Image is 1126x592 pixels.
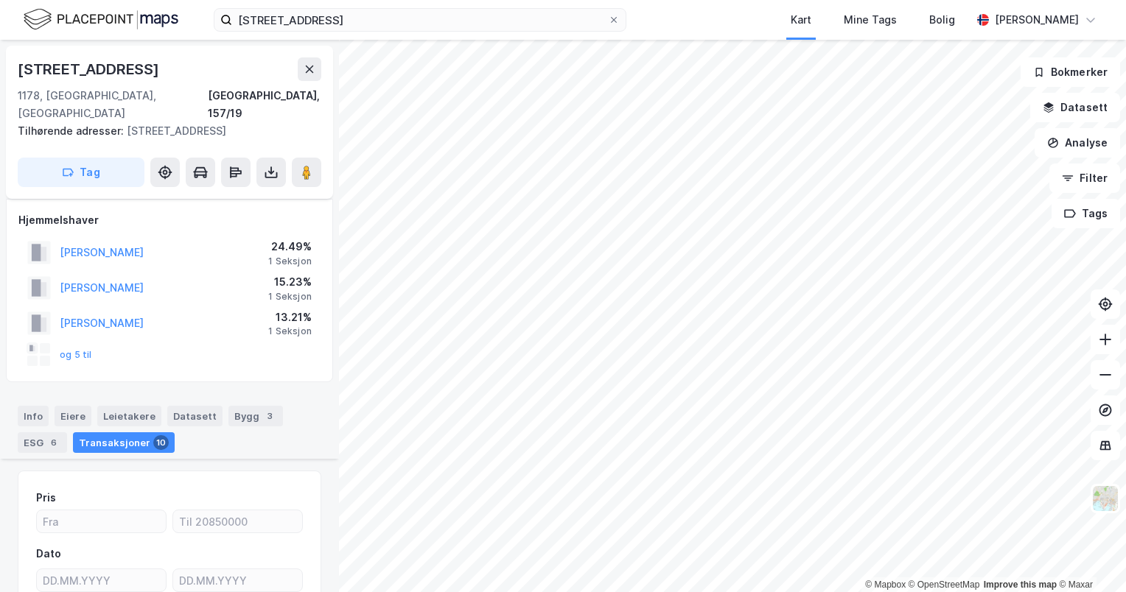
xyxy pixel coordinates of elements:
input: Søk på adresse, matrikkel, gårdeiere, leietakere eller personer [232,9,608,31]
div: Dato [36,545,61,563]
div: 10 [153,435,169,450]
a: Mapbox [865,579,906,590]
div: Bygg [228,406,283,426]
div: 13.21% [268,309,312,326]
div: 1 Seksjon [268,325,312,337]
div: Transaksjoner [73,432,175,453]
div: Mine Tags [844,11,897,29]
a: OpenStreetMap [909,579,980,590]
div: 6 [46,435,61,450]
div: Leietakere [97,406,161,426]
div: 15.23% [268,273,312,291]
div: [STREET_ADDRESS] [18,57,162,81]
button: Tags [1052,199,1120,228]
button: Tag [18,158,144,187]
input: DD.MM.YYYY [173,569,302,591]
button: Datasett [1030,93,1120,122]
div: 3 [262,409,277,423]
span: Tilhørende adresser: [18,124,127,137]
button: Filter [1049,163,1120,193]
a: Improve this map [984,579,1057,590]
div: 24.49% [268,238,312,256]
div: [GEOGRAPHIC_DATA], 157/19 [208,87,321,122]
div: Kart [791,11,811,29]
div: 1 Seksjon [268,291,312,303]
iframe: Chat Widget [1052,521,1126,592]
div: Hjemmelshaver [18,211,321,229]
input: Til 20850000 [173,510,302,532]
div: [PERSON_NAME] [995,11,1079,29]
img: Z [1091,484,1119,512]
input: DD.MM.YYYY [37,569,166,591]
div: ESG [18,432,67,453]
div: Bolig [929,11,955,29]
div: [STREET_ADDRESS] [18,122,310,140]
div: 1 Seksjon [268,256,312,267]
button: Bokmerker [1021,57,1120,87]
div: Eiere [55,406,91,426]
div: 1178, [GEOGRAPHIC_DATA], [GEOGRAPHIC_DATA] [18,87,208,122]
div: Datasett [167,406,223,426]
img: logo.f888ab2527a4732fd821a326f86c7f29.svg [24,7,178,32]
div: Kontrollprogram for chat [1052,521,1126,592]
div: Pris [36,489,56,507]
input: Fra [37,510,166,532]
div: Info [18,406,49,426]
button: Analyse [1035,128,1120,158]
